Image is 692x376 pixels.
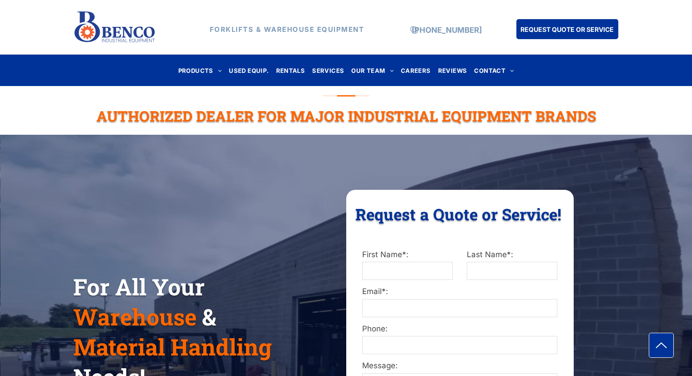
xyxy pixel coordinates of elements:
a: SERVICES [308,64,348,76]
span: & [202,302,216,332]
a: REQUEST QUOTE OR SERVICE [516,19,618,39]
label: First Name*: [362,249,452,261]
span: Request a Quote or Service! [355,203,561,224]
strong: FORKLIFTS & WAREHOUSE EQUIPMENT [210,25,364,34]
span: REQUEST QUOTE OR SERVICE [520,21,614,38]
a: USED EQUIP. [225,64,272,76]
a: REVIEWS [434,64,471,76]
span: Authorized Dealer For Major Industrial Equipment Brands [96,106,596,126]
label: Phone: [362,323,557,335]
label: Message: [362,360,557,372]
a: OUR TEAM [348,64,397,76]
a: [PHONE_NUMBER] [412,25,482,35]
span: Material Handling [73,332,272,362]
a: CAREERS [397,64,434,76]
span: For All Your [73,272,205,302]
a: PRODUCTS [175,64,226,76]
a: RENTALS [273,64,309,76]
label: Email*: [362,286,557,298]
span: Warehouse [73,302,197,332]
label: Last Name*: [467,249,557,261]
a: CONTACT [470,64,517,76]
